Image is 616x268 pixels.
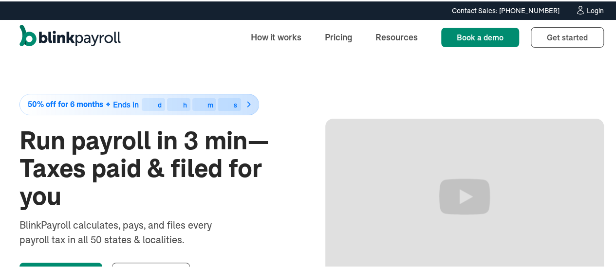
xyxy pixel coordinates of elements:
[183,100,187,107] div: h
[19,125,298,209] h1: Run payroll in 3 min—Taxes paid & filed for you
[19,23,121,49] a: home
[547,31,588,41] span: Get started
[243,25,309,46] a: How it works
[452,4,560,15] div: Contact Sales: [PHONE_NUMBER]
[368,25,426,46] a: Resources
[113,98,139,108] span: Ends in
[158,100,162,107] div: d
[317,25,360,46] a: Pricing
[531,26,604,46] a: Get started
[234,100,237,107] div: s
[19,92,298,114] a: 50% off for 6 monthsEnds indhms
[587,6,604,13] div: Login
[575,4,604,15] a: Login
[28,99,103,107] span: 50% off for 6 months
[457,31,504,41] span: Book a demo
[19,216,238,246] div: BlinkPayroll calculates, pays, and files every payroll tax in all 50 states & localities.
[207,100,213,107] div: m
[441,26,519,46] a: Book a demo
